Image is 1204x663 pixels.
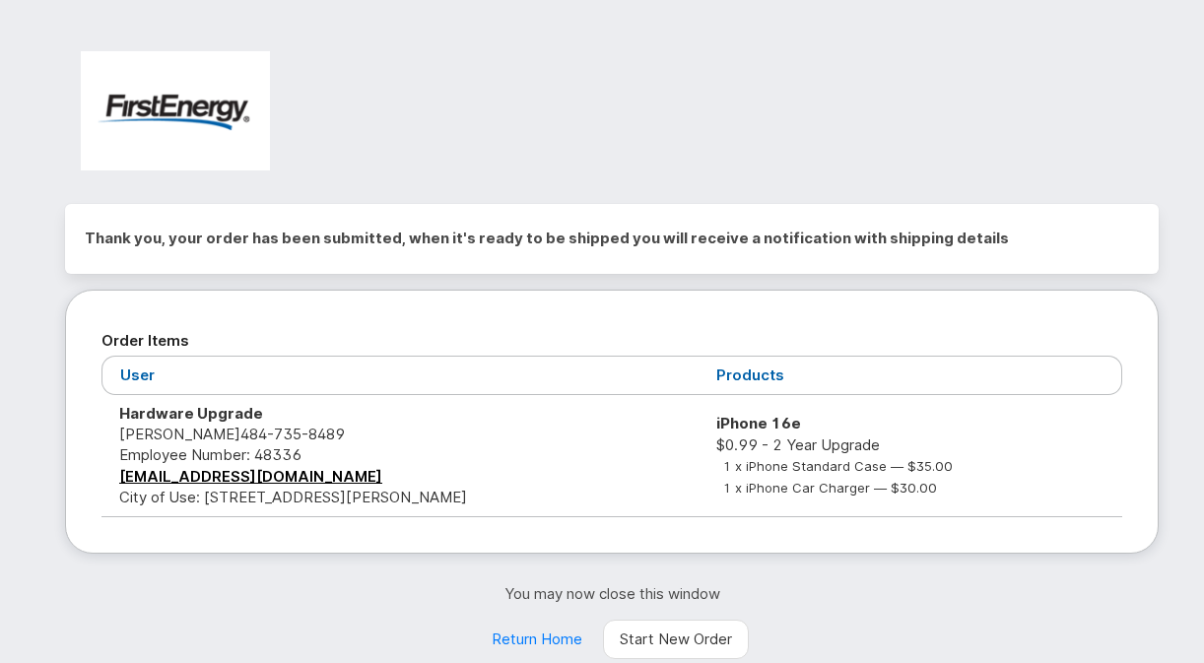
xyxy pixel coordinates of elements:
[65,583,1159,604] p: You may now close this window
[301,425,345,443] span: 8489
[240,425,345,443] span: 484
[716,414,801,432] strong: iPhone 16e
[101,395,699,517] td: [PERSON_NAME] City of Use: [STREET_ADDRESS][PERSON_NAME]
[699,356,1122,394] th: Products
[101,326,1122,356] h2: Order Items
[603,620,749,659] a: Start New Order
[723,480,937,496] small: 1 x iPhone Car Charger — $30.00
[101,356,699,394] th: User
[723,458,953,474] small: 1 x iPhone Standard Case — $35.00
[85,224,1139,253] h2: Thank you, your order has been submitted, when it's ready to be shipped you will receive a notifi...
[267,425,301,443] span: 735
[475,620,599,659] a: Return Home
[81,51,270,170] img: FirstEnergy Corp
[699,395,1122,517] td: $0.99 - 2 Year Upgrade
[119,404,263,423] strong: Hardware Upgrade
[119,445,301,464] span: Employee Number: 48336
[119,467,382,486] a: [EMAIL_ADDRESS][DOMAIN_NAME]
